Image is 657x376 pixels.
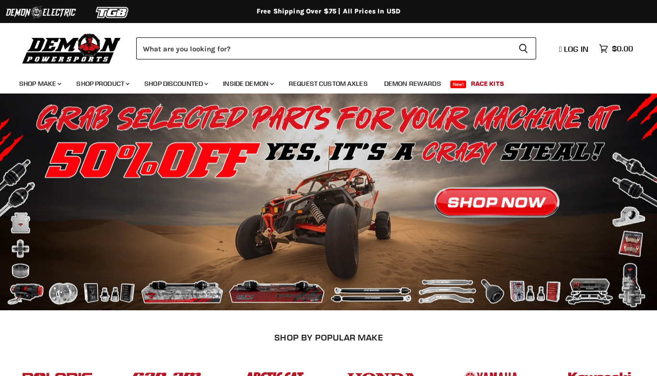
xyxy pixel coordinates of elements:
img: Demon Powersports [19,31,124,65]
img: TGB Logo 2 [77,3,149,22]
span: $0.00 [612,44,633,53]
img: Demon Electric Logo 2 [5,3,77,22]
a: Inside Demon [216,74,280,94]
a: Shop Product [69,74,135,94]
a: Shop Discounted [137,74,214,94]
a: Race Kits [464,74,511,94]
span: Log in [564,44,588,54]
a: Demon Rewards [377,74,448,94]
input: Search [136,37,511,59]
button: Search [511,37,536,59]
h2: SHOP BY POPULAR MAKE [12,332,645,342]
a: Log in [555,45,594,53]
a: $0.00 [594,42,638,56]
ul: Main menu [12,70,631,94]
span: New! [450,81,467,88]
a: Shop Make [12,74,67,94]
a: Request Custom Axles [282,74,375,94]
form: Product [136,37,536,59]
